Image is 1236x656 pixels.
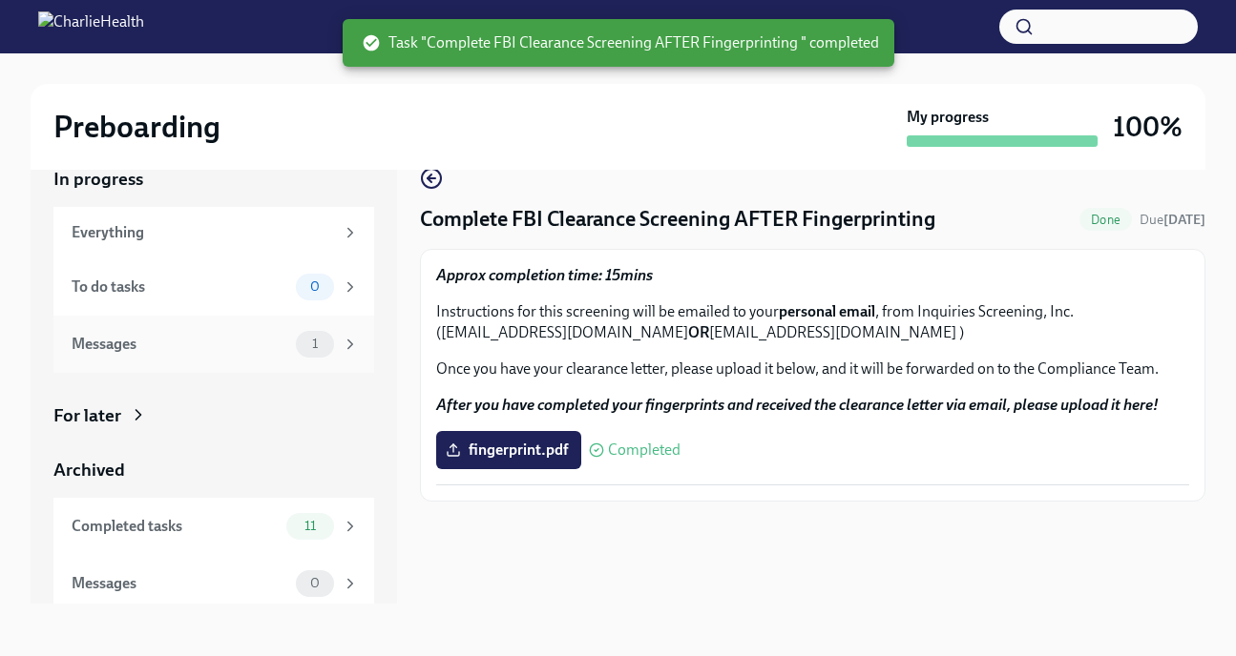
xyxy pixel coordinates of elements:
div: For later [53,403,121,428]
h2: Preboarding [53,108,220,146]
div: Everything [72,222,334,243]
strong: OR [688,323,709,341]
span: 0 [299,279,331,294]
a: Messages1 [53,316,374,373]
strong: personal email [779,302,875,320]
span: 11 [293,519,327,533]
a: In progress [53,167,374,192]
a: Messages0 [53,555,374,612]
a: Completed tasks11 [53,498,374,555]
span: fingerprint.pdf [450,441,568,460]
div: Messages [72,334,288,355]
span: August 15th, 2025 07:00 [1140,211,1205,229]
span: Completed [608,442,681,458]
strong: [DATE] [1163,212,1205,228]
a: For later [53,403,374,428]
strong: Approx completion time: 15mins [436,266,653,284]
a: Everything [53,207,374,258]
p: Instructions for this screening will be emailed to your , from Inquiries Screening, Inc. ([EMAIL_... [436,301,1189,343]
h3: 100% [1113,110,1183,144]
h4: Complete FBI Clearance Screening AFTER Fingerprinting [420,205,935,234]
strong: My progress [907,107,989,128]
label: fingerprint.pdf [436,431,581,469]
strong: After you have completed your fingerprints and received the clearance letter via email, please up... [436,396,1159,414]
span: 1 [301,337,329,351]
a: To do tasks0 [53,258,374,316]
span: Done [1079,213,1132,227]
a: Archived [53,458,374,482]
span: Due [1140,212,1205,228]
div: Completed tasks [72,516,279,537]
div: To do tasks [72,277,288,297]
span: 0 [299,576,331,590]
span: Task "Complete FBI Clearance Screening AFTER Fingerprinting " completed [362,32,879,53]
p: Once you have your clearance letter, please upload it below, and it will be forwarded on to the C... [436,359,1189,379]
img: CharlieHealth [38,11,144,42]
div: Messages [72,573,288,594]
